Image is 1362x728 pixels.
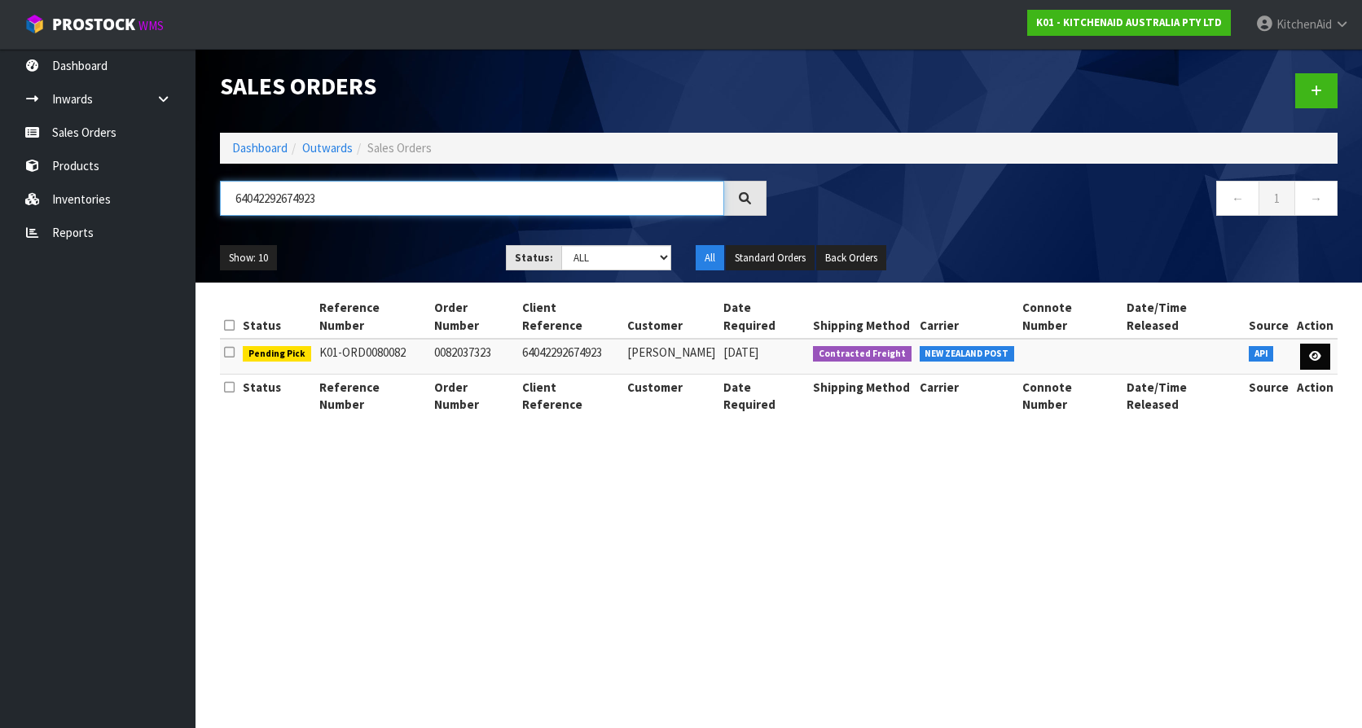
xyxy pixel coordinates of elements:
[367,140,432,156] span: Sales Orders
[518,339,623,374] td: 64042292674923
[723,344,758,360] span: [DATE]
[726,245,815,271] button: Standard Orders
[232,140,288,156] a: Dashboard
[623,374,719,417] th: Customer
[518,374,623,417] th: Client Reference
[239,374,315,417] th: Status
[719,295,809,339] th: Date Required
[1276,16,1332,32] span: KitchenAid
[430,339,519,374] td: 0082037323
[816,245,886,271] button: Back Orders
[430,374,519,417] th: Order Number
[315,339,430,374] td: K01-ORD0080082
[916,295,1019,339] th: Carrier
[52,14,135,35] span: ProStock
[623,339,719,374] td: [PERSON_NAME]
[1293,374,1338,417] th: Action
[623,295,719,339] th: Customer
[1216,181,1259,216] a: ←
[813,346,912,362] span: Contracted Freight
[220,245,277,271] button: Show: 10
[138,18,164,33] small: WMS
[515,251,553,265] strong: Status:
[1245,374,1293,417] th: Source
[1123,295,1245,339] th: Date/Time Released
[243,346,311,362] span: Pending Pick
[791,181,1338,221] nav: Page navigation
[1294,181,1338,216] a: →
[719,374,809,417] th: Date Required
[220,73,767,99] h1: Sales Orders
[1259,181,1295,216] a: 1
[302,140,353,156] a: Outwards
[1249,346,1274,362] span: API
[315,295,430,339] th: Reference Number
[1036,15,1222,29] strong: K01 - KITCHENAID AUSTRALIA PTY LTD
[809,374,916,417] th: Shipping Method
[1293,295,1338,339] th: Action
[920,346,1015,362] span: NEW ZEALAND POST
[24,14,45,34] img: cube-alt.png
[1018,374,1123,417] th: Connote Number
[809,295,916,339] th: Shipping Method
[696,245,724,271] button: All
[1245,295,1293,339] th: Source
[430,295,519,339] th: Order Number
[1018,295,1123,339] th: Connote Number
[315,374,430,417] th: Reference Number
[1123,374,1245,417] th: Date/Time Released
[518,295,623,339] th: Client Reference
[220,181,724,216] input: Search sales orders
[916,374,1019,417] th: Carrier
[239,295,315,339] th: Status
